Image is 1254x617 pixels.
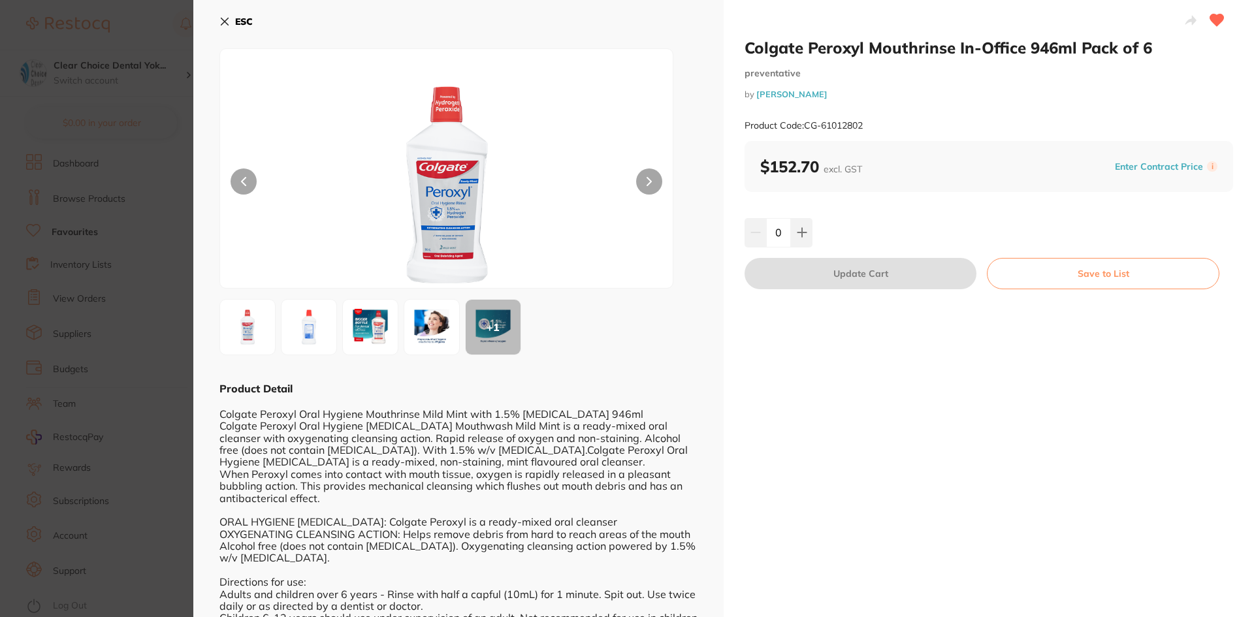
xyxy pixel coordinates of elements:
[745,68,1233,79] small: preventative
[1111,161,1207,173] button: Enter Contract Price
[235,16,253,27] b: ESC
[224,304,271,351] img: MDEyODAyXzcucG5n
[745,120,863,131] small: Product Code: CG-61012802
[1207,161,1217,172] label: i
[745,38,1233,57] h2: Colgate Peroxyl Mouthrinse In-Office 946ml Pack of 6
[311,82,583,288] img: MDEyODAyXzcucG5n
[219,10,253,33] button: ESC
[987,258,1219,289] button: Save to List
[408,304,455,351] img: MDEyODAyXzMuanBn
[465,299,521,355] button: +1
[756,89,828,99] a: [PERSON_NAME]
[285,304,332,351] img: MDEyODAyXzYucG5n
[745,89,1233,99] small: by
[745,258,976,289] button: Update Cart
[347,304,394,351] img: MDEyODAyXzIuanBn
[824,163,862,175] span: excl. GST
[466,300,521,355] div: + 1
[219,382,293,395] b: Product Detail
[760,157,862,176] b: $152.70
